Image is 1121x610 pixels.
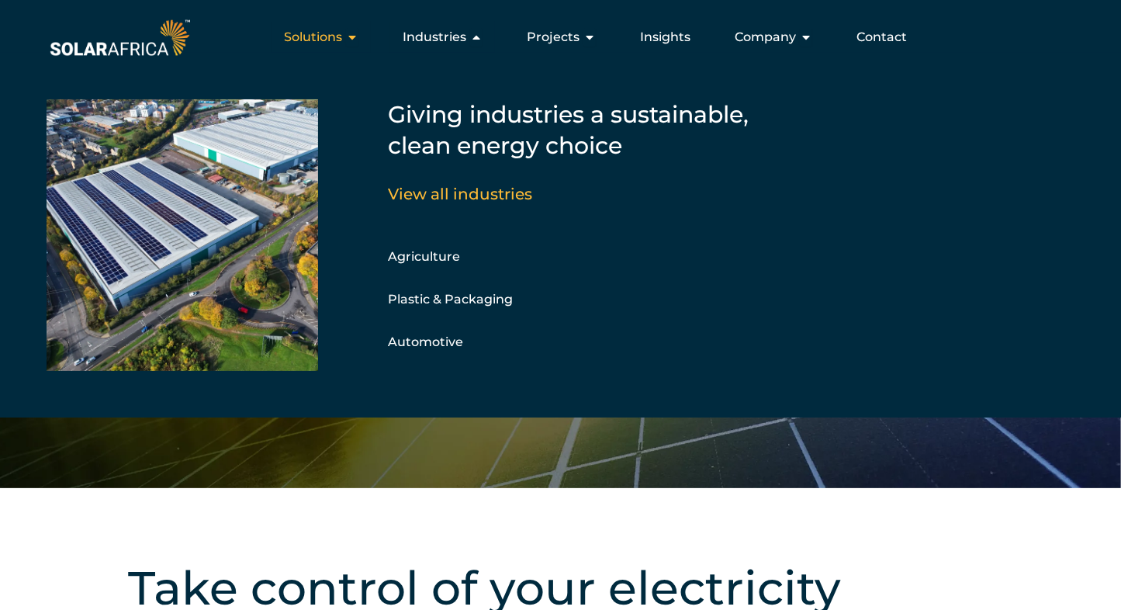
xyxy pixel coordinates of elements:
a: Automotive [388,334,463,349]
a: View all industries [388,185,532,203]
nav: Menu [193,22,919,53]
a: Contact [856,28,907,47]
a: Insights [640,28,690,47]
span: Company [735,28,796,47]
a: Agriculture [388,249,460,264]
h5: Giving industries a sustainable, clean energy choice [388,99,776,161]
span: Projects [527,28,580,47]
div: Menu Toggle [193,22,919,53]
a: Plastic & Packaging [388,292,513,307]
span: Solutions [284,28,342,47]
span: Industries [403,28,466,47]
